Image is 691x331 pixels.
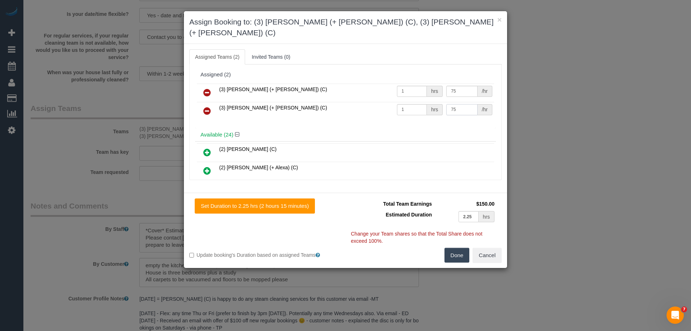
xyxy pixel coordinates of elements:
h4: Available (24) [200,132,491,138]
label: Update booking's Duration based on assigned Teams [189,251,340,259]
button: Set Duration to 2.25 hrs (2 hours 15 minutes) [195,198,315,214]
div: /hr [478,86,492,97]
div: Assigned (2) [200,72,491,78]
span: Estimated Duration [386,212,432,218]
span: (2) [PERSON_NAME] (C) [219,146,276,152]
div: hrs [427,104,443,115]
button: Cancel [473,248,502,263]
span: 7 [681,307,687,312]
div: /hr [478,104,492,115]
td: Total Team Earnings [351,198,434,209]
a: Assigned Teams (2) [189,49,245,64]
div: hrs [479,211,494,222]
span: (3) [PERSON_NAME] (+ [PERSON_NAME]) (C) [219,86,327,92]
td: $150.00 [434,198,496,209]
h3: Assign Booking to: (3) [PERSON_NAME] (+ [PERSON_NAME]) (C), (3) [PERSON_NAME] (+ [PERSON_NAME]) (C) [189,17,502,38]
input: Update booking's Duration based on assigned Teams [189,253,194,258]
span: (3) [PERSON_NAME] (+ [PERSON_NAME]) (C) [219,105,327,111]
span: (2) [PERSON_NAME] (+ Alexa) (C) [219,165,298,170]
button: × [497,16,502,23]
button: Done [444,248,470,263]
div: hrs [427,86,443,97]
a: Invited Teams (0) [246,49,296,64]
iframe: Intercom live chat [667,307,684,324]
